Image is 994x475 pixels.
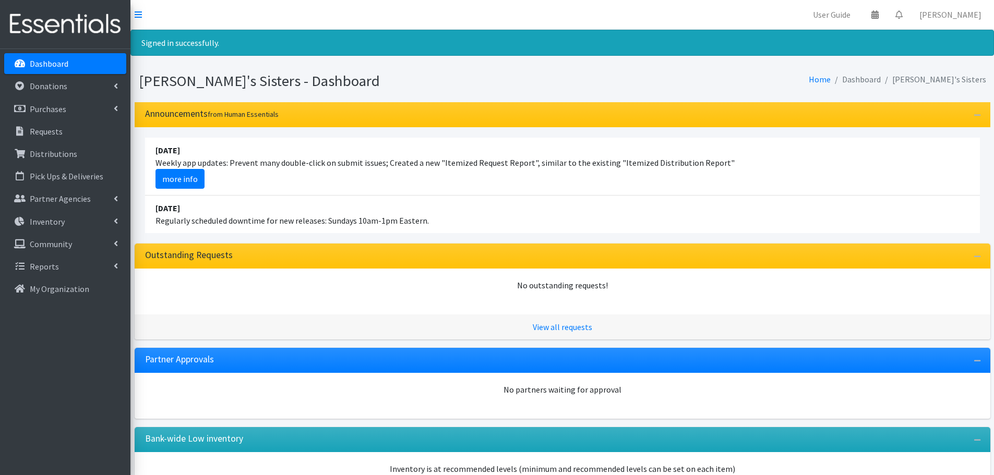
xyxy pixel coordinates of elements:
p: Reports [30,261,59,272]
p: Partner Agencies [30,193,91,204]
h3: Announcements [145,108,279,119]
p: Donations [30,81,67,91]
a: View all requests [533,322,592,332]
p: Pick Ups & Deliveries [30,171,103,181]
a: Purchases [4,99,126,119]
h3: Partner Approvals [145,354,214,365]
a: Requests [4,121,126,142]
a: Inventory [4,211,126,232]
h3: Bank-wide Low inventory [145,433,243,444]
p: Requests [30,126,63,137]
a: more info [155,169,205,189]
li: Dashboard [831,72,881,87]
p: Inventory [30,216,65,227]
a: Partner Agencies [4,188,126,209]
a: My Organization [4,278,126,299]
a: Donations [4,76,126,96]
p: Distributions [30,149,77,159]
p: Inventory is at recommended levels (minimum and recommended levels can be set on each item) [145,462,980,475]
div: Signed in successfully. [130,30,994,56]
p: Dashboard [30,58,68,69]
div: No partners waiting for approval [145,383,980,396]
a: Reports [4,256,126,277]
strong: [DATE] [155,145,180,155]
h1: [PERSON_NAME]'s Sisters - Dashboard [139,72,559,90]
small: from Human Essentials [208,109,279,119]
h3: Outstanding Requests [145,250,233,261]
li: [PERSON_NAME]'s Sisters [881,72,986,87]
p: Community [30,239,72,249]
p: Purchases [30,104,66,114]
a: Community [4,234,126,254]
li: Weekly app updates: Prevent many double-click on submit issues; Created a new "Itemized Request R... [145,138,980,196]
a: Home [809,74,831,84]
a: Distributions [4,143,126,164]
img: HumanEssentials [4,7,126,42]
p: My Organization [30,284,89,294]
a: [PERSON_NAME] [911,4,990,25]
div: No outstanding requests! [145,279,980,291]
strong: [DATE] [155,203,180,213]
a: Dashboard [4,53,126,74]
li: Regularly scheduled downtime for new releases: Sundays 10am-1pm Eastern. [145,196,980,233]
a: Pick Ups & Deliveries [4,166,126,187]
a: User Guide [805,4,859,25]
